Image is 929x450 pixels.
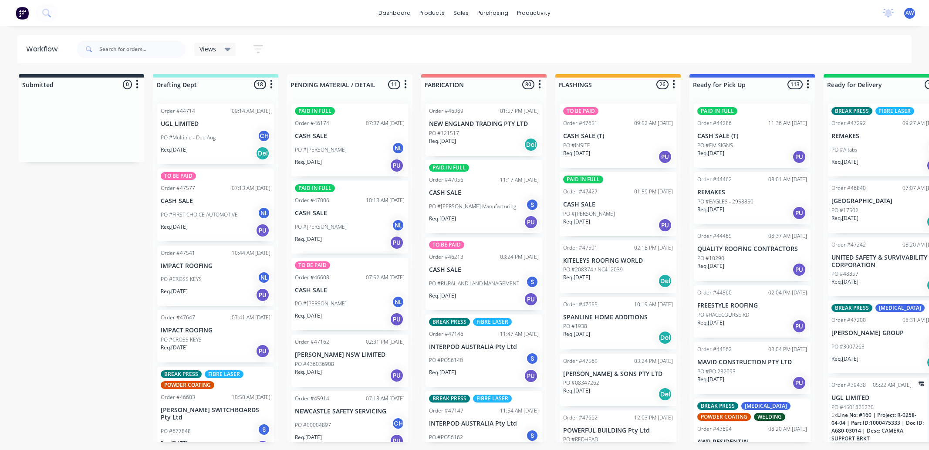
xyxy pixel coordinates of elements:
[161,107,195,115] div: Order #44714
[295,235,322,243] p: Req. [DATE]
[429,395,470,403] div: BREAK PRESS
[694,229,811,281] div: Order #4446508:37 AM [DATE]QUALITY ROOFING CONTRACTORSPO #10290Req.[DATE]PU
[658,150,672,164] div: PU
[768,345,807,353] div: 03:04 PM [DATE]
[526,275,539,288] div: S
[295,300,347,308] p: PO #[PERSON_NAME]
[634,357,673,365] div: 03:24 PM [DATE]
[429,129,459,137] p: PO #121517
[697,376,724,383] p: Req. [DATE]
[429,203,516,210] p: PO #[PERSON_NAME] Manufacturing
[754,413,785,421] div: WELDING
[697,425,732,433] div: Order #43694
[291,104,408,176] div: PAID IN FULLOrder #4617407:37 AM [DATE]CASH SALEPO #[PERSON_NAME]NLReq.[DATE]PU
[366,338,405,346] div: 02:31 PM [DATE]
[524,138,538,152] div: Del
[429,266,539,274] p: CASH SALE
[697,232,732,240] div: Order #44465
[295,312,322,320] p: Req. [DATE]
[295,223,347,231] p: PO #[PERSON_NAME]
[295,368,322,376] p: Req. [DATE]
[295,132,405,140] p: CASH SALE
[99,41,186,58] input: Search for orders...
[429,280,519,288] p: PO #RURAL AND LAND MANAGEMENT
[634,301,673,308] div: 10:19 AM [DATE]
[295,210,405,217] p: CASH SALE
[392,142,405,155] div: NL
[697,402,738,410] div: BREAK PRESS
[232,107,270,115] div: 09:14 AM [DATE]
[257,423,270,436] div: S
[366,119,405,127] div: 07:37 AM [DATE]
[390,369,404,382] div: PU
[697,368,736,376] p: PO #PO 232093
[256,146,270,160] div: Del
[256,344,270,358] div: PU
[161,184,195,192] div: Order #47577
[741,402,790,410] div: [MEDICAL_DATA]
[560,297,676,349] div: Order #4765510:19 AM [DATE]SPANLINE HOME ADDITIONSPO #1938Req.[DATE]Del
[697,119,732,127] div: Order #44286
[768,176,807,183] div: 08:01 AM [DATE]
[232,314,270,321] div: 07:41 AM [DATE]
[875,304,925,312] div: [MEDICAL_DATA]
[429,292,456,300] p: Req. [DATE]
[694,342,811,394] div: Order #4456203:04 PM [DATE]MAVID CONSTRUCTION PTY LTDPO #PO 232093Req.[DATE]PU
[831,316,866,324] div: Order #47200
[426,237,542,310] div: TO BE PAIDOrder #4621303:24 PM [DATE]CASH SALEPO #RURAL AND LAND MANAGEMENTSReq.[DATE]PU
[563,387,590,395] p: Req. [DATE]
[792,319,806,333] div: PU
[563,330,590,338] p: Req. [DATE]
[768,425,807,433] div: 08:20 AM [DATE]
[473,7,513,20] div: purchasing
[792,376,806,390] div: PU
[831,304,872,312] div: BREAK PRESS
[161,120,270,128] p: UGL LIMITED
[295,107,335,115] div: PAID IN FULL
[697,107,737,115] div: PAID IN FULL
[563,188,598,196] div: Order #47427
[563,119,598,127] div: Order #47651
[524,215,538,229] div: PU
[634,244,673,252] div: 02:18 PM [DATE]
[449,7,473,20] div: sales
[295,158,322,166] p: Req. [DATE]
[634,119,673,127] div: 09:02 AM [DATE]
[257,129,270,142] div: CH
[161,134,216,142] p: PO #Multiple - Due Aug
[392,417,405,430] div: CH
[429,107,463,115] div: Order #46389
[560,104,676,168] div: TO BE PAIDOrder #4765109:02 AM [DATE]CASH SALE (T)PO #INSITEReq.[DATE]PU
[697,142,733,149] p: PO #EM SIGNS
[513,7,555,20] div: productivity
[831,270,858,278] p: PO #48857
[257,271,270,284] div: NL
[429,137,456,145] p: Req. [DATE]
[658,331,672,345] div: Del
[257,206,270,220] div: NL
[295,184,335,192] div: PAID IN FULL
[831,381,866,389] div: Order #39438
[873,381,912,389] div: 05:22 AM [DATE]
[563,370,673,378] p: [PERSON_NAME] & SONS PTY LTD
[161,211,238,219] p: PO #FIRST CHOICE AUTOMOTIVE
[429,253,463,261] div: Order #46213
[232,393,270,401] div: 10:50 AM [DATE]
[563,414,598,422] div: Order #47662
[429,330,463,338] div: Order #47146
[563,149,590,157] p: Req. [DATE]
[768,119,807,127] div: 11:36 AM [DATE]
[161,427,191,435] p: PO #677848
[634,414,673,422] div: 12:03 PM [DATE]
[295,274,329,281] div: Order #46608
[831,146,858,154] p: PO #Alfabs
[697,359,807,366] p: MAVID CONSTRUCTION PTY LTD
[161,381,214,389] div: POWDER COATING
[658,218,672,232] div: PU
[831,278,858,286] p: Req. [DATE]
[374,7,415,20] a: dashboard
[697,198,753,206] p: PO #EAGLES - 2958850
[473,318,512,326] div: FIBRE LASER
[831,206,858,214] p: PO #17502
[291,181,408,254] div: PAID IN FULLOrder #4700610:13 AM [DATE]CASH SALEPO #[PERSON_NAME]NLReq.[DATE]PU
